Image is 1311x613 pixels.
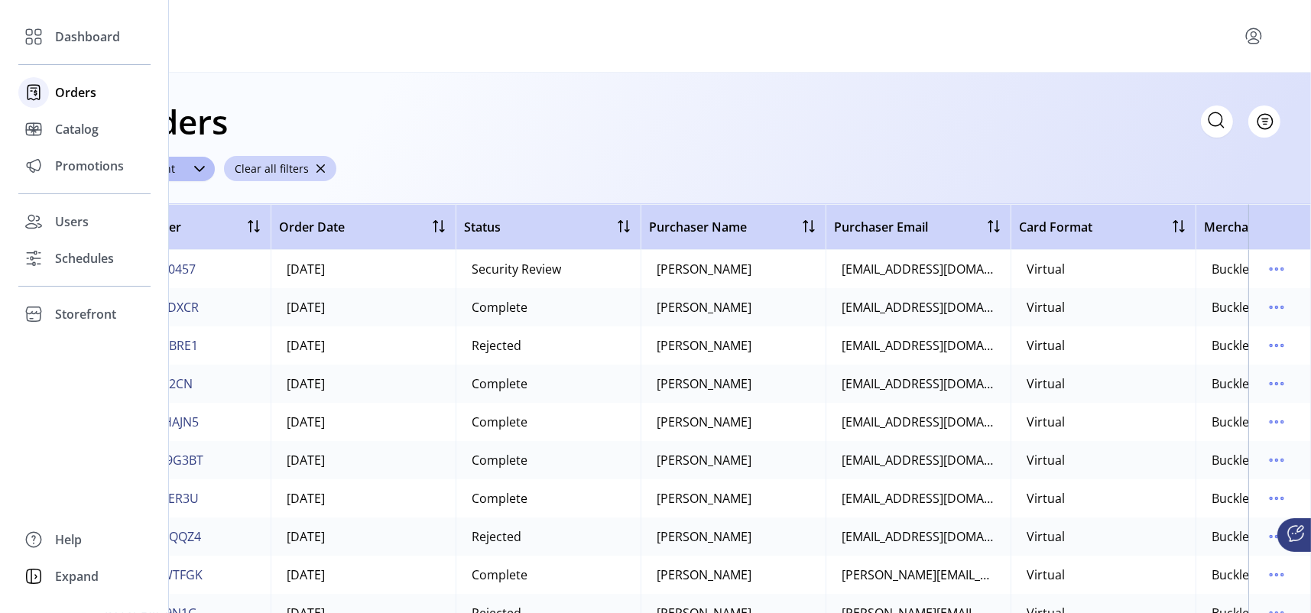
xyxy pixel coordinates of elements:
[657,375,751,393] div: [PERSON_NAME]
[271,479,456,517] td: [DATE]
[271,556,456,594] td: [DATE]
[842,566,995,584] div: [PERSON_NAME][EMAIL_ADDRESS][PERSON_NAME][DOMAIN_NAME]
[1027,298,1065,316] div: Virtual
[657,451,751,469] div: [PERSON_NAME]
[1212,298,1249,316] div: Buckle
[55,249,114,268] span: Schedules
[657,566,751,584] div: [PERSON_NAME]
[55,212,89,231] span: Users
[55,28,120,46] span: Dashboard
[1264,371,1289,396] button: menu
[1264,410,1289,434] button: menu
[472,566,527,584] div: Complete
[1264,257,1289,281] button: menu
[1212,527,1249,546] div: Buckle
[1264,524,1289,549] button: menu
[271,250,456,288] td: [DATE]
[472,375,527,393] div: Complete
[472,413,527,431] div: Complete
[1264,486,1289,511] button: menu
[1264,333,1289,358] button: menu
[1027,336,1065,355] div: Virtual
[1027,527,1065,546] div: Virtual
[1027,260,1065,278] div: Virtual
[224,156,336,181] button: Clear all filters
[842,451,995,469] div: [EMAIL_ADDRESS][DOMAIN_NAME]
[1212,489,1249,508] div: Buckle
[279,218,345,236] span: Order Date
[842,260,995,278] div: [EMAIL_ADDRESS][DOMAIN_NAME]
[657,489,751,508] div: [PERSON_NAME]
[472,451,527,469] div: Complete
[1212,336,1249,355] div: Buckle
[472,336,521,355] div: Rejected
[55,305,116,323] span: Storefront
[55,567,99,585] span: Expand
[657,527,751,546] div: [PERSON_NAME]
[1264,448,1289,472] button: menu
[116,95,228,148] h1: Orders
[1264,563,1289,587] button: menu
[464,218,501,236] span: Status
[1212,451,1249,469] div: Buckle
[1019,218,1092,236] span: Card Format
[842,489,995,508] div: [EMAIL_ADDRESS][DOMAIN_NAME]
[271,365,456,403] td: [DATE]
[1027,451,1065,469] div: Virtual
[1264,295,1289,319] button: menu
[657,298,751,316] div: [PERSON_NAME]
[1027,413,1065,431] div: Virtual
[1204,218,1261,236] span: Merchant
[271,517,456,556] td: [DATE]
[472,260,561,278] div: Security Review
[649,218,747,236] span: Purchaser Name
[657,413,751,431] div: [PERSON_NAME]
[834,218,928,236] span: Purchaser Email
[842,298,995,316] div: [EMAIL_ADDRESS][DOMAIN_NAME]
[657,336,751,355] div: [PERSON_NAME]
[271,288,456,326] td: [DATE]
[842,336,995,355] div: [EMAIL_ADDRESS][DOMAIN_NAME]
[271,326,456,365] td: [DATE]
[1241,24,1266,48] button: menu
[271,403,456,441] td: [DATE]
[657,260,751,278] div: [PERSON_NAME]
[1248,105,1280,138] button: Filter Button
[1212,566,1249,584] div: Buckle
[1212,413,1249,431] div: Buckle
[842,375,995,393] div: [EMAIL_ADDRESS][DOMAIN_NAME]
[1212,260,1249,278] div: Buckle
[1212,375,1249,393] div: Buckle
[842,527,995,546] div: [EMAIL_ADDRESS][DOMAIN_NAME]
[55,157,124,175] span: Promotions
[1027,566,1065,584] div: Virtual
[235,161,309,177] span: Clear all filters
[55,120,99,138] span: Catalog
[472,298,527,316] div: Complete
[55,83,96,102] span: Orders
[472,489,527,508] div: Complete
[842,413,995,431] div: [EMAIL_ADDRESS][DOMAIN_NAME]
[271,441,456,479] td: [DATE]
[55,530,82,549] span: Help
[1027,489,1065,508] div: Virtual
[472,527,521,546] div: Rejected
[1027,375,1065,393] div: Virtual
